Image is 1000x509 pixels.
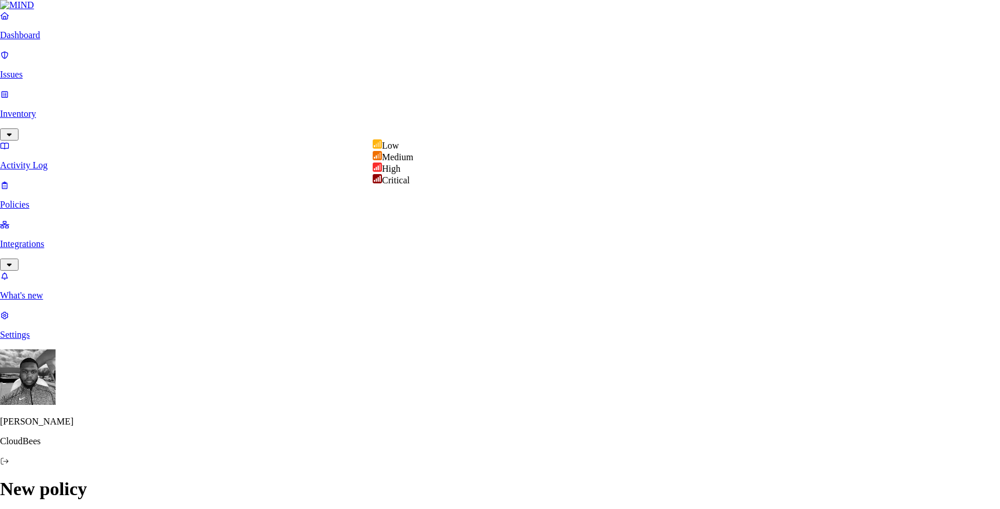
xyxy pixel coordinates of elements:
[382,152,413,162] span: Medium
[373,139,382,149] img: severity-low
[382,175,410,185] span: Critical
[382,164,400,174] span: High
[382,141,399,150] span: Low
[373,163,382,172] img: severity-high
[373,174,382,183] img: severity-critical
[373,151,382,160] img: severity-medium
